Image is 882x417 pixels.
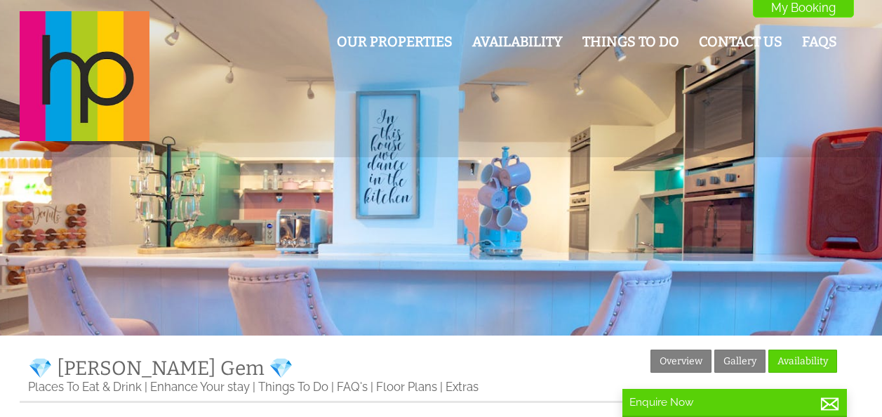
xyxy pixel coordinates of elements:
[337,380,368,394] a: FAQ's
[446,380,479,394] a: Extras
[802,34,837,50] a: FAQs
[28,380,142,394] a: Places To Eat & Drink
[699,34,782,50] a: Contact Us
[768,350,837,373] a: Availability
[472,34,563,50] a: Availability
[650,350,711,373] a: Overview
[582,34,679,50] a: Things To Do
[28,357,293,380] a: 💎 [PERSON_NAME] Gem 💎
[150,380,250,394] a: Enhance Your stay
[629,396,840,409] p: Enquire Now
[337,34,453,50] a: Our Properties
[376,380,437,394] a: Floor Plans
[20,11,149,141] img: Halula Properties
[258,380,328,394] a: Things To Do
[714,350,766,373] a: Gallery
